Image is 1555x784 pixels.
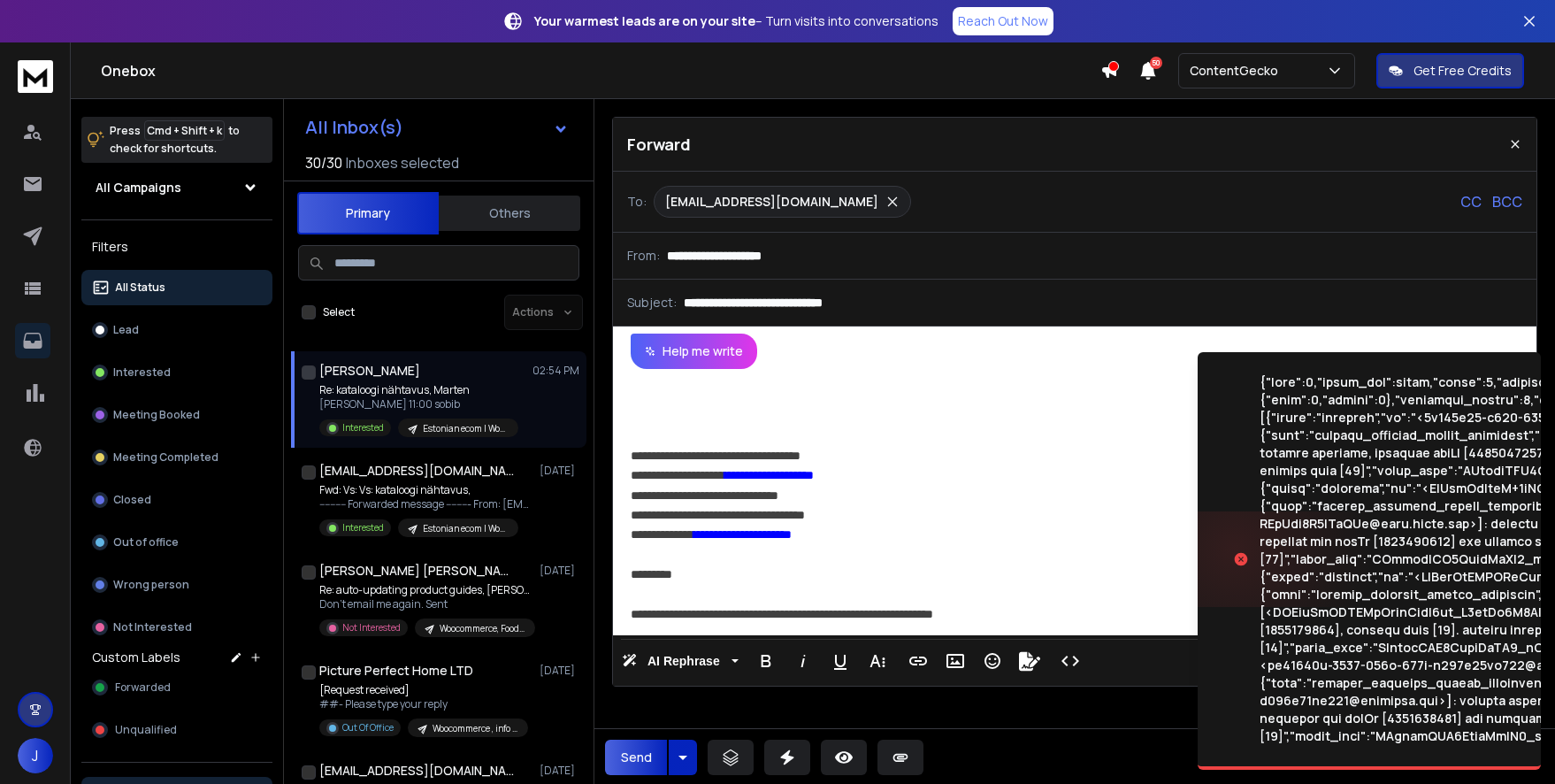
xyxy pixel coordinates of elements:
button: Send [605,740,667,775]
button: Signature [1013,643,1046,679]
p: To: [627,193,647,211]
h1: All Campaigns [96,179,181,196]
button: Emoticons [976,643,1009,679]
button: Lead [81,312,272,348]
h1: [PERSON_NAME] [319,362,420,380]
p: Get Free Credits [1413,62,1512,80]
button: Meeting Booked [81,397,272,433]
p: Reach Out Now [958,12,1048,30]
span: AI Rephrase [644,654,724,669]
p: Estonian ecom | Woocommerce | Erki + Eerik copy | [DATE] [423,422,508,435]
button: AI Rephrase [618,643,742,679]
label: Select [323,305,355,319]
button: Out of office [81,525,272,560]
h1: Picture Perfect Home LTD [319,662,473,680]
p: [DATE] [540,564,579,578]
h1: [EMAIL_ADDRESS][DOMAIN_NAME] [319,762,514,780]
button: Get Free Credits [1376,53,1524,88]
p: Out Of Office [342,721,394,734]
p: Meeting Completed [113,450,218,465]
button: Underline (⌘U) [823,643,857,679]
p: Closed [113,493,151,507]
p: CC [1460,191,1482,212]
p: Re: auto-updating product guides, [PERSON_NAME] [319,583,532,597]
button: Italic (⌘I) [786,643,820,679]
button: J [18,738,53,773]
p: – Turn visits into conversations [534,12,938,30]
p: Press to check for shortcuts. [110,122,240,158]
p: Re: kataloogi nähtavus, Marten [319,383,518,397]
button: Unqualified [81,712,272,748]
p: Interested [342,421,384,434]
h3: Inboxes selected [346,152,459,173]
img: logo [18,60,53,93]
button: Primary [297,192,439,234]
strong: Your warmest leads are on your site [534,12,755,29]
p: [EMAIL_ADDRESS][DOMAIN_NAME] [665,193,878,211]
p: [PERSON_NAME] 11:00 sobib [319,397,518,411]
button: Not Interested [81,610,272,645]
button: Help me write [631,334,757,369]
button: All Campaigns [81,170,272,205]
button: Code View [1053,643,1087,679]
p: Estonian ecom | Woocommerce | Erki + Eerik copy | [DATE] [423,522,508,535]
p: 02:54 PM [532,364,579,378]
button: Wrong person [81,567,272,603]
span: Cmd + Shift + k [144,120,225,141]
span: Unqualified [115,723,177,737]
p: Forward [627,132,691,157]
p: Out of office [113,535,179,550]
p: Not Interested [342,621,401,634]
button: Forwarded [81,670,272,705]
p: Woocommerce, Food and beverages | Super short copy v2 | MyLeadFox | [DATE] [440,622,525,635]
p: From: [627,247,660,265]
img: image [1198,511,1375,607]
p: Woocommerce , info emails | Analogy | MyLeadFox | [DATE] [433,722,517,735]
p: Interested [342,521,384,534]
button: More Text [861,643,894,679]
span: 30 / 30 [305,152,342,173]
h1: Onebox [101,60,1100,81]
p: All Status [115,281,165,295]
p: Wrong person [113,578,189,592]
p: Not Interested [113,620,192,634]
h1: [EMAIL_ADDRESS][DOMAIN_NAME] [319,462,514,480]
p: [DATE] [540,764,579,778]
p: [Request received] [319,683,528,697]
span: 50 [1150,57,1162,69]
button: Insert Image (⌘P) [938,643,972,679]
p: BCC [1492,191,1522,212]
p: Don’t email me again. Sent [319,597,532,611]
p: Interested [113,365,171,380]
button: All Status [81,270,272,305]
p: Fwd: Vs: Vs: kataloogi nähtavus, [319,483,532,497]
span: Forwarded [115,680,171,695]
button: Others [439,194,580,233]
button: Meeting Completed [81,440,272,475]
p: [DATE] [540,464,579,478]
p: ##- Please type your reply [319,697,528,711]
h3: Filters [81,234,272,259]
p: [DATE] [540,664,579,678]
h1: All Inbox(s) [305,119,403,136]
p: Subject: [627,294,677,311]
button: Closed [81,482,272,518]
p: Meeting Booked [113,408,200,422]
p: ---------- Forwarded message --------- From: [EMAIL_ADDRESS][DOMAIN_NAME] [319,497,532,511]
h3: Custom Labels [92,649,180,666]
a: Reach Out Now [953,7,1053,35]
p: ContentGecko [1190,62,1285,80]
button: Interested [81,355,272,390]
button: All Inbox(s) [291,110,583,145]
h1: [PERSON_NAME] [PERSON_NAME] [319,562,514,580]
p: Lead [113,323,139,337]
